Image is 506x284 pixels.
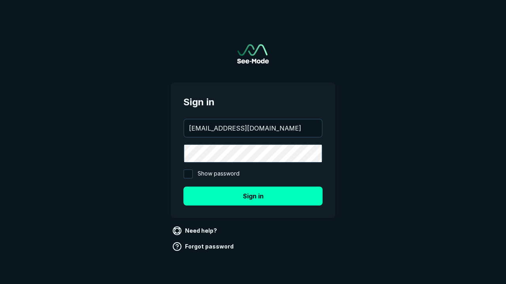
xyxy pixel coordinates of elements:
[237,44,269,64] img: See-Mode Logo
[171,224,220,237] a: Need help?
[237,44,269,64] a: Go to sign in
[183,95,323,109] span: Sign in
[183,187,323,206] button: Sign in
[184,120,322,137] input: your@email.com
[198,169,240,179] span: Show password
[171,240,237,253] a: Forgot password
